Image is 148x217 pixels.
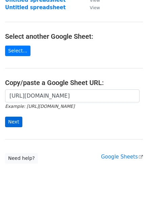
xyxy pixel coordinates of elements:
[5,32,143,40] h4: Select another Google Sheet:
[5,117,22,127] input: Next
[5,153,38,164] a: Need help?
[83,4,100,11] a: View
[5,89,140,102] input: Paste your Google Sheet URL here
[5,79,143,87] h4: Copy/paste a Google Sheet URL:
[5,4,66,11] a: Untitled spreadsheet
[101,154,143,160] a: Google Sheets
[5,104,75,109] small: Example: [URL][DOMAIN_NAME]
[90,5,100,10] small: View
[5,46,30,56] a: Select...
[114,184,148,217] iframe: Chat Widget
